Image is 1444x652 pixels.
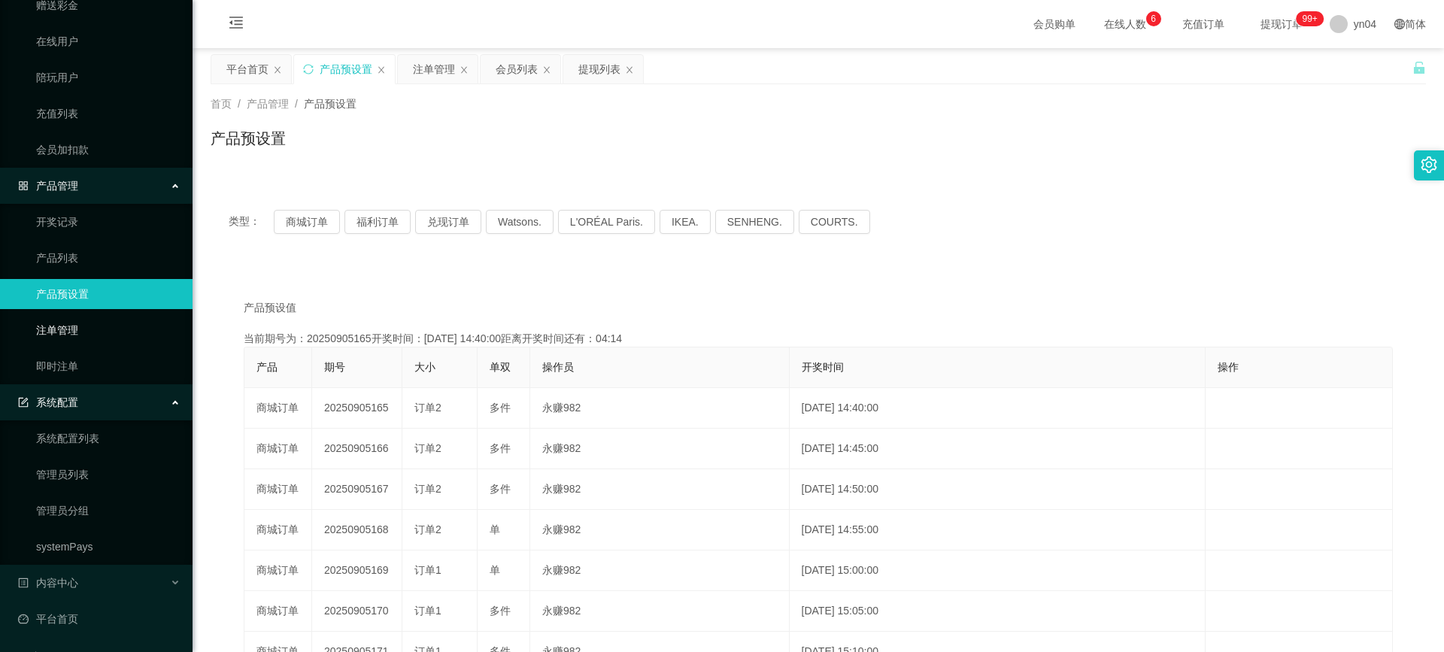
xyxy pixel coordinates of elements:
span: / [295,98,298,110]
button: COURTS. [799,210,870,234]
td: 20250905168 [312,510,402,550]
a: 即时注单 [36,351,180,381]
td: 永赚982 [530,510,790,550]
span: 多件 [490,605,511,617]
span: 单 [490,523,500,535]
td: 商城订单 [244,550,312,591]
button: IKEA. [660,210,711,234]
span: 单 [490,564,500,576]
span: 类型： [229,210,274,234]
a: 图标: dashboard平台首页 [18,604,180,634]
a: 充值列表 [36,99,180,129]
span: 在线人数 [1097,19,1154,29]
td: 永赚982 [530,469,790,510]
span: 首页 [211,98,232,110]
span: 多件 [490,442,511,454]
td: [DATE] 14:40:00 [790,388,1206,429]
a: 系统配置列表 [36,423,180,453]
i: 图标: form [18,397,29,408]
td: 20250905166 [312,429,402,469]
td: 商城订单 [244,510,312,550]
td: 永赚982 [530,429,790,469]
td: 永赚982 [530,550,790,591]
td: 20250905170 [312,591,402,632]
span: 产品 [256,361,278,373]
td: [DATE] 14:55:00 [790,510,1206,550]
button: Watsons. [486,210,554,234]
span: 操作员 [542,361,574,373]
span: 系统配置 [18,396,78,408]
i: 图标: sync [303,64,314,74]
td: 20250905165 [312,388,402,429]
i: 图标: unlock [1412,61,1426,74]
span: 内容中心 [18,577,78,589]
span: 充值订单 [1175,19,1232,29]
td: 商城订单 [244,469,312,510]
td: [DATE] 14:45:00 [790,429,1206,469]
span: 提现订单 [1253,19,1310,29]
div: 产品预设置 [320,55,372,83]
i: 图标: close [542,65,551,74]
span: 期号 [324,361,345,373]
span: 订单1 [414,564,441,576]
td: 商城订单 [244,591,312,632]
i: 图标: setting [1421,156,1437,173]
span: 大小 [414,361,435,373]
a: 产品列表 [36,243,180,273]
span: 多件 [490,402,511,414]
td: 永赚982 [530,591,790,632]
td: 20250905167 [312,469,402,510]
span: 产品管理 [247,98,289,110]
td: 永赚982 [530,388,790,429]
span: 订单2 [414,523,441,535]
span: 订单2 [414,442,441,454]
td: 商城订单 [244,429,312,469]
a: 注单管理 [36,315,180,345]
span: 多件 [490,483,511,495]
sup: 6 [1146,11,1161,26]
button: 福利订单 [344,210,411,234]
a: 在线用户 [36,26,180,56]
div: 会员列表 [496,55,538,83]
button: 兑现订单 [415,210,481,234]
td: 商城订单 [244,388,312,429]
a: 管理员列表 [36,459,180,490]
span: 产品管理 [18,180,78,192]
a: 会员加扣款 [36,135,180,165]
div: 当前期号为：20250905165开奖时间：[DATE] 14:40:00距离开奖时间还有：04:14 [244,331,1393,347]
sup: 265 [1296,11,1323,26]
span: 订单2 [414,402,441,414]
i: 图标: menu-fold [211,1,262,49]
a: 管理员分组 [36,496,180,526]
div: 注单管理 [413,55,455,83]
a: systemPays [36,532,180,562]
div: 平台首页 [226,55,268,83]
span: / [238,98,241,110]
div: 提现列表 [578,55,620,83]
span: 产品预设值 [244,300,296,316]
p: 6 [1151,11,1156,26]
span: 单双 [490,361,511,373]
span: 订单1 [414,605,441,617]
i: 图标: close [460,65,469,74]
i: 图标: global [1394,19,1405,29]
h1: 产品预设置 [211,127,286,150]
button: L'ORÉAL Paris. [558,210,655,234]
span: 产品预设置 [304,98,356,110]
span: 操作 [1218,361,1239,373]
i: 图标: close [273,65,282,74]
i: 图标: profile [18,578,29,588]
button: 商城订单 [274,210,340,234]
span: 开奖时间 [802,361,844,373]
button: SENHENG. [715,210,794,234]
td: [DATE] 15:05:00 [790,591,1206,632]
a: 开奖记录 [36,207,180,237]
a: 产品预设置 [36,279,180,309]
td: [DATE] 14:50:00 [790,469,1206,510]
i: 图标: close [377,65,386,74]
i: 图标: appstore-o [18,180,29,191]
td: [DATE] 15:00:00 [790,550,1206,591]
td: 20250905169 [312,550,402,591]
span: 订单2 [414,483,441,495]
i: 图标: close [625,65,634,74]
